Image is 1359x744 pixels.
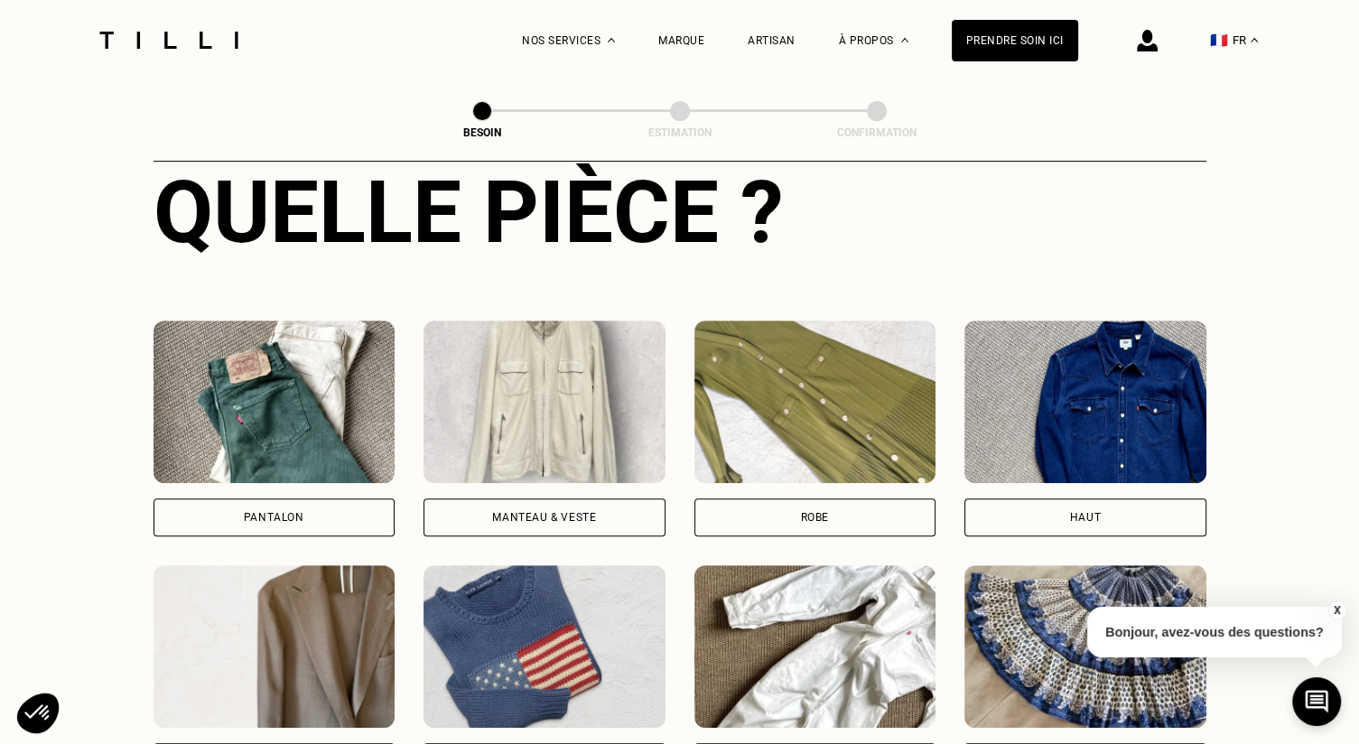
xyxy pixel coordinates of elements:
span: 🇫🇷 [1210,32,1228,49]
div: Estimation [590,126,770,139]
a: Prendre soin ici [952,20,1078,61]
div: Pantalon [244,512,304,523]
button: X [1327,600,1345,620]
a: Marque [658,34,704,47]
div: Robe [801,512,829,523]
div: Manteau & Veste [492,512,596,523]
img: Menu déroulant [608,38,615,42]
p: Bonjour, avez-vous des questions? [1087,607,1342,657]
div: Haut [1070,512,1101,523]
img: Menu déroulant à propos [901,38,908,42]
div: Quelle pièce ? [154,162,1206,263]
img: Logo du service de couturière Tilli [93,32,245,49]
a: Artisan [748,34,796,47]
img: icône connexion [1137,30,1158,51]
img: Tilli retouche votre Haut [964,321,1206,483]
div: Confirmation [787,126,967,139]
div: Besoin [392,126,572,139]
img: Tilli retouche votre Pantalon [154,321,396,483]
img: Tilli retouche votre Combinaison [694,565,936,728]
img: menu déroulant [1251,38,1258,42]
img: Tilli retouche votre Tailleur [154,565,396,728]
img: Tilli retouche votre Manteau & Veste [424,321,666,483]
img: Tilli retouche votre Pull & gilet [424,565,666,728]
img: Tilli retouche votre Jupe [964,565,1206,728]
img: Tilli retouche votre Robe [694,321,936,483]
